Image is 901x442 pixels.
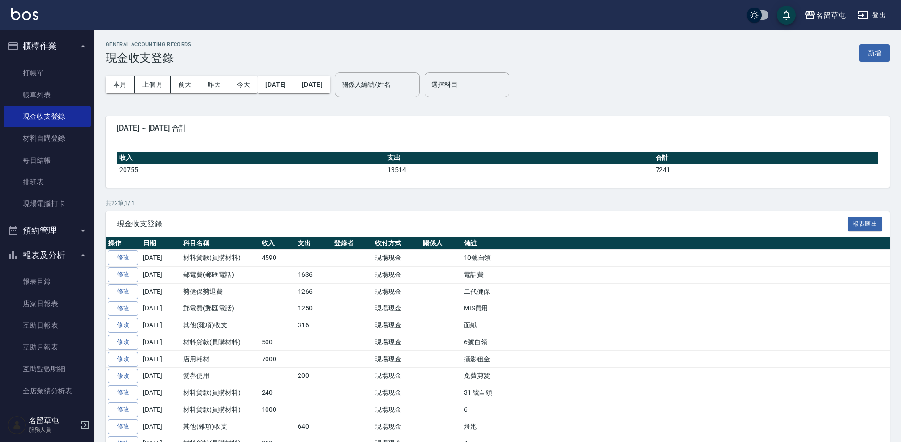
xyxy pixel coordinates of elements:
[4,127,91,149] a: 材料自購登錄
[141,350,181,367] td: [DATE]
[4,150,91,171] a: 每日結帳
[373,384,420,401] td: 現場現金
[373,300,420,317] td: 現場現金
[461,334,890,351] td: 6號自領
[171,76,200,93] button: 前天
[801,6,850,25] button: 名留草屯
[461,418,890,435] td: 燈泡
[108,369,138,384] a: 修改
[259,334,296,351] td: 500
[4,193,91,215] a: 現場電腦打卡
[859,48,890,57] a: 新增
[295,283,332,300] td: 1266
[461,367,890,384] td: 免費剪髮
[181,283,259,300] td: 勞健保勞退費
[29,416,77,425] h5: 名留草屯
[141,317,181,334] td: [DATE]
[295,418,332,435] td: 640
[332,237,373,250] th: 登錄者
[108,402,138,417] a: 修改
[461,317,890,334] td: 面紙
[181,350,259,367] td: 店用耗材
[461,283,890,300] td: 二代健保
[259,250,296,267] td: 4590
[373,418,420,435] td: 現場現金
[461,350,890,367] td: 攝影租金
[200,76,229,93] button: 昨天
[117,164,385,176] td: 20755
[4,106,91,127] a: 現金收支登錄
[461,401,890,418] td: 6
[4,218,91,243] button: 預約管理
[181,384,259,401] td: 材料貨款(員購材料)
[853,7,890,24] button: 登出
[106,76,135,93] button: 本月
[848,217,883,232] button: 報表匯出
[777,6,796,25] button: save
[4,293,91,315] a: 店家日報表
[181,418,259,435] td: 其他(雜項)收支
[106,51,192,65] h3: 現金收支登錄
[259,384,296,401] td: 240
[373,267,420,284] td: 現場現金
[4,380,91,402] a: 全店業績分析表
[420,237,461,250] th: 關係人
[108,301,138,316] a: 修改
[4,84,91,106] a: 帳單列表
[461,384,890,401] td: 31 號自領
[141,384,181,401] td: [DATE]
[141,250,181,267] td: [DATE]
[181,367,259,384] td: 髮券使用
[385,152,653,164] th: 支出
[373,350,420,367] td: 現場現金
[8,416,26,434] img: Person
[373,283,420,300] td: 現場現金
[141,367,181,384] td: [DATE]
[4,34,91,58] button: 櫃檯作業
[181,300,259,317] td: 郵電費(郵匯電話)
[461,237,890,250] th: 備註
[259,350,296,367] td: 7000
[117,124,878,133] span: [DATE] ~ [DATE] 合計
[108,352,138,367] a: 修改
[385,164,653,176] td: 13514
[373,401,420,418] td: 現場現金
[108,267,138,282] a: 修改
[141,401,181,418] td: [DATE]
[461,300,890,317] td: MIS費用
[141,237,181,250] th: 日期
[141,267,181,284] td: [DATE]
[461,267,890,284] td: 電話費
[259,237,296,250] th: 收入
[181,317,259,334] td: 其他(雜項)收支
[181,237,259,250] th: 科目名稱
[141,418,181,435] td: [DATE]
[653,164,878,176] td: 7241
[373,250,420,267] td: 現場現金
[181,334,259,351] td: 材料貨款(員購材料)
[106,237,141,250] th: 操作
[4,171,91,193] a: 排班表
[258,76,294,93] button: [DATE]
[373,317,420,334] td: 現場現金
[373,334,420,351] td: 現場現金
[117,152,385,164] th: 收入
[295,300,332,317] td: 1250
[106,199,890,208] p: 共 22 筆, 1 / 1
[108,385,138,400] a: 修改
[106,42,192,48] h2: GENERAL ACCOUNTING RECORDS
[848,219,883,228] a: 報表匯出
[259,401,296,418] td: 1000
[295,267,332,284] td: 1636
[108,284,138,299] a: 修改
[141,300,181,317] td: [DATE]
[461,250,890,267] td: 10號自領
[108,419,138,434] a: 修改
[4,62,91,84] a: 打帳單
[117,219,848,229] span: 現金收支登錄
[4,402,91,424] a: 營業統計分析表
[653,152,878,164] th: 合計
[108,250,138,265] a: 修改
[229,76,258,93] button: 今天
[135,76,171,93] button: 上個月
